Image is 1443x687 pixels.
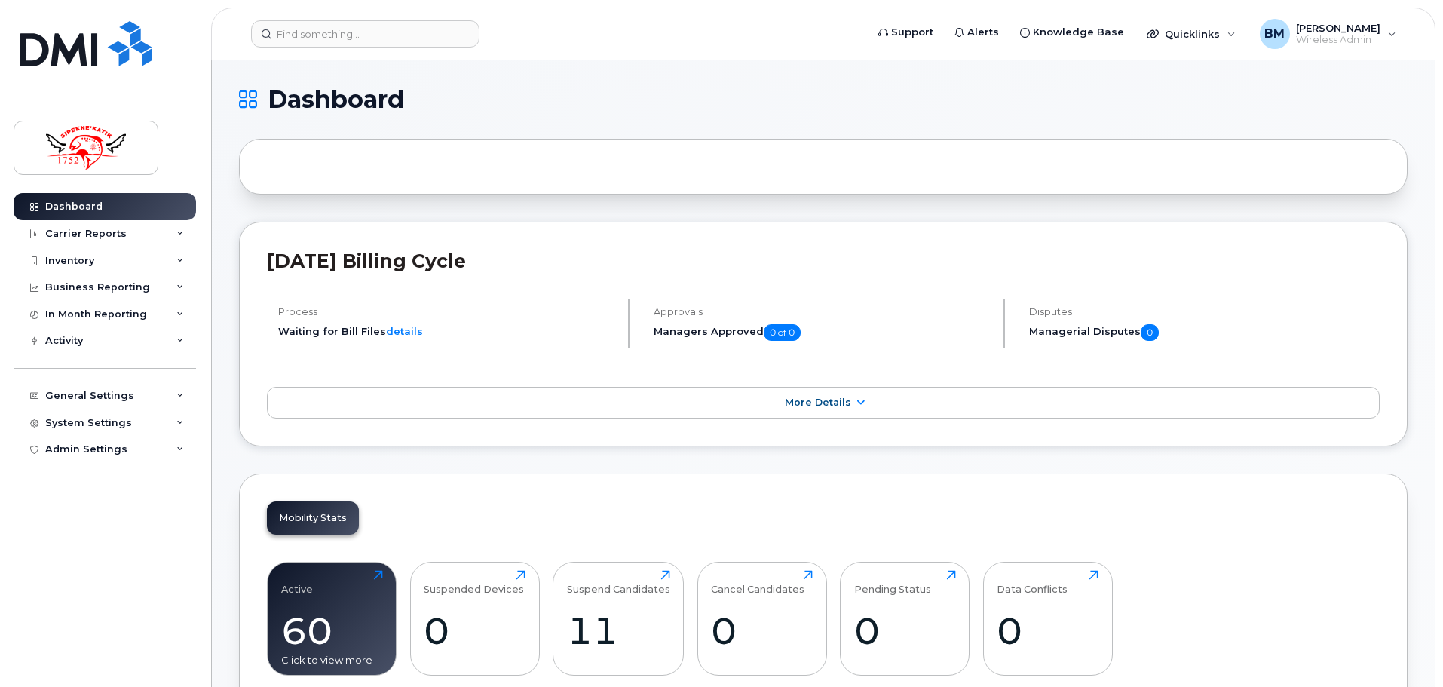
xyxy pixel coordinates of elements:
[424,609,525,653] div: 0
[997,570,1068,595] div: Data Conflicts
[424,570,524,595] div: Suspended Devices
[281,609,383,653] div: 60
[854,570,956,667] a: Pending Status0
[1029,324,1380,341] h5: Managerial Disputes
[567,609,670,653] div: 11
[281,653,383,667] div: Click to view more
[785,397,851,408] span: More Details
[711,609,813,653] div: 0
[267,250,1380,272] h2: [DATE] Billing Cycle
[654,306,991,317] h4: Approvals
[281,570,383,667] a: Active60Click to view more
[854,570,931,595] div: Pending Status
[278,324,615,339] li: Waiting for Bill Files
[1029,306,1380,317] h4: Disputes
[854,609,956,653] div: 0
[997,570,1098,667] a: Data Conflicts0
[386,325,423,337] a: details
[424,570,525,667] a: Suspended Devices0
[567,570,670,595] div: Suspend Candidates
[711,570,813,667] a: Cancel Candidates0
[268,88,404,111] span: Dashboard
[711,570,804,595] div: Cancel Candidates
[654,324,991,341] h5: Managers Approved
[281,570,313,595] div: Active
[567,570,670,667] a: Suspend Candidates11
[278,306,615,317] h4: Process
[997,609,1098,653] div: 0
[1141,324,1159,341] span: 0
[764,324,801,341] span: 0 of 0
